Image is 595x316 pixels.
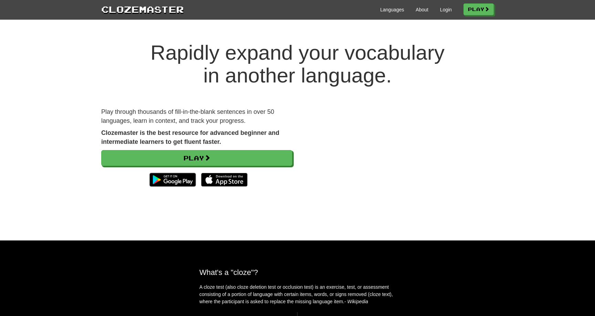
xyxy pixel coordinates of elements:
[146,169,199,190] img: Get it on Google Play
[463,3,494,15] a: Play
[101,3,184,16] a: Clozemaster
[440,6,452,13] a: Login
[101,108,292,125] p: Play through thousands of fill-in-the-blank sentences in over 50 languages, learn in context, and...
[416,6,428,13] a: About
[201,173,248,187] img: Download_on_the_App_Store_Badge_US-UK_135x40-25178aeef6eb6b83b96f5f2d004eda3bffbb37122de64afbaef7...
[199,284,396,305] p: A cloze test (also cloze deletion test or occlusion test) is an exercise, test, or assessment con...
[344,299,368,304] em: - Wikipedia
[101,129,279,145] strong: Clozemaster is the best resource for advanced beginner and intermediate learners to get fluent fa...
[199,268,396,277] h2: What's a "cloze"?
[380,6,404,13] a: Languages
[101,150,292,166] a: Play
